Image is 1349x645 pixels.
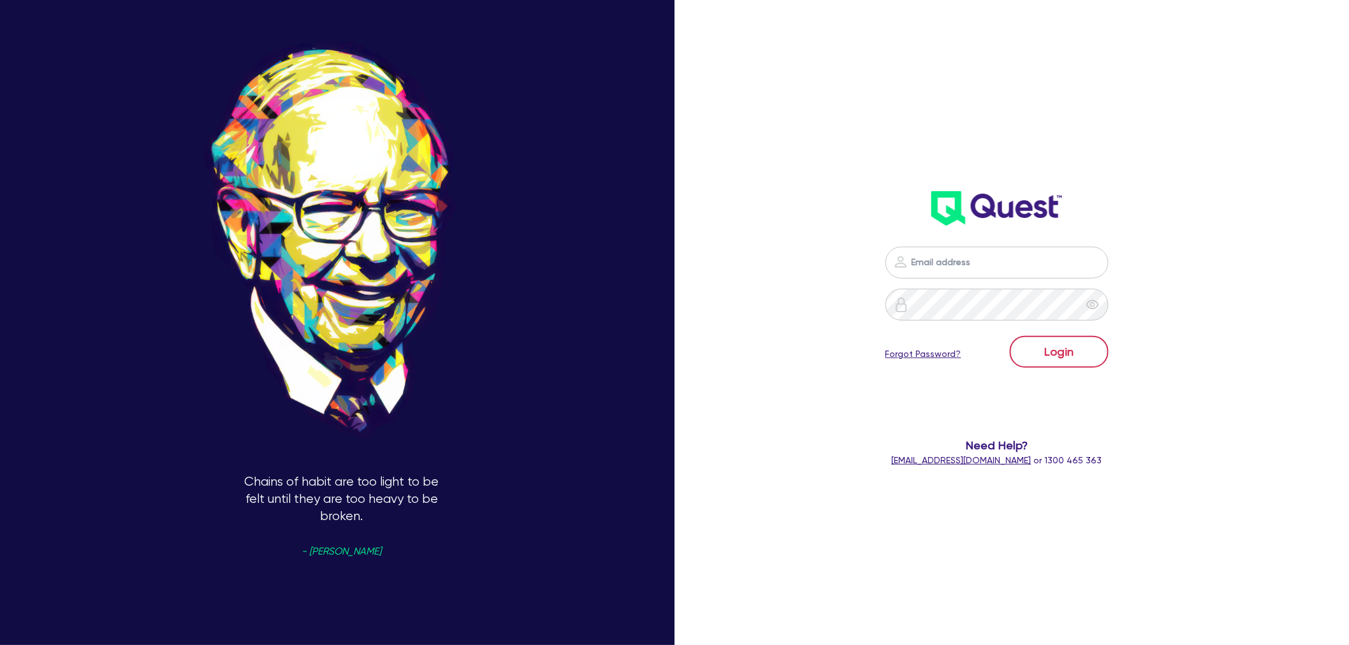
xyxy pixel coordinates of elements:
[893,254,908,270] img: icon-password
[1086,298,1099,311] span: eye
[931,191,1062,226] img: wH2k97JdezQIQAAAABJRU5ErkJggg==
[886,347,961,361] a: Forgot Password?
[892,455,1032,465] a: [EMAIL_ADDRESS][DOMAIN_NAME]
[1010,336,1109,368] button: Login
[302,547,382,556] span: - [PERSON_NAME]
[813,437,1180,454] span: Need Help?
[894,297,909,312] img: icon-password
[892,455,1102,465] span: or 1300 465 363
[886,247,1109,279] input: Email address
